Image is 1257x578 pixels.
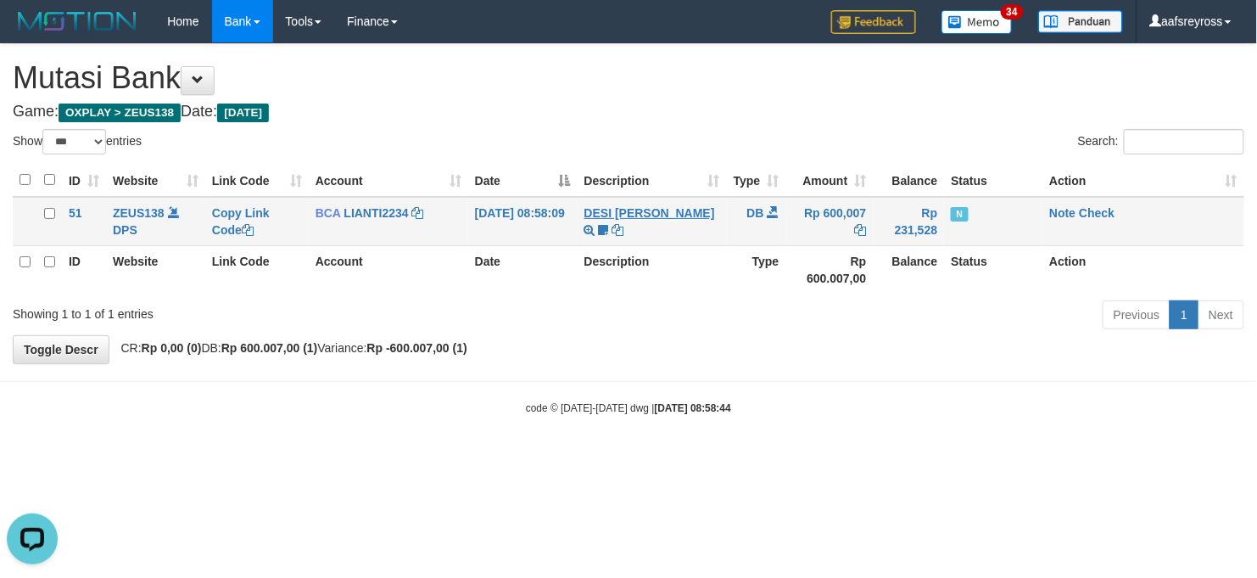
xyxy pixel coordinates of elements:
th: Type [727,245,786,294]
th: Type: activate to sort column ascending [727,164,786,197]
img: Feedback.jpg [831,10,916,34]
a: LIANTI2234 [344,206,409,220]
a: Copy Link Code [212,206,270,237]
strong: [DATE] 08:58:44 [655,402,731,414]
img: panduan.png [1038,10,1123,33]
th: Balance [874,164,945,197]
a: DESI [PERSON_NAME] [584,206,715,220]
th: Date: activate to sort column descending [468,164,578,197]
td: DPS [106,197,205,246]
th: Website: activate to sort column ascending [106,164,205,197]
a: Copy Rp 600,007 to clipboard [855,223,867,237]
small: code © [DATE]-[DATE] dwg | [526,402,731,414]
a: Check [1079,206,1115,220]
a: Copy LIANTI2234 to clipboard [412,206,424,220]
th: Account [309,245,468,294]
img: MOTION_logo.png [13,8,142,34]
div: Showing 1 to 1 of 1 entries [13,299,511,323]
th: Account: activate to sort column ascending [309,164,468,197]
th: ID [62,245,106,294]
th: Action [1042,245,1244,294]
span: DB [746,206,763,220]
span: OXPLAY > ZEUS138 [59,104,181,122]
th: Status [944,245,1042,294]
strong: Rp 600.007,00 (1) [221,341,318,355]
label: Show entries [13,129,142,154]
th: Description [578,245,727,294]
td: Rp 600,007 [786,197,874,246]
a: 1 [1170,300,1198,329]
th: Rp 600.007,00 [786,245,874,294]
th: Website [106,245,205,294]
td: Rp 231,528 [874,197,945,246]
input: Search: [1124,129,1244,154]
th: ID: activate to sort column ascending [62,164,106,197]
a: Next [1198,300,1244,329]
th: Description: activate to sort column ascending [578,164,727,197]
th: Link Code: activate to sort column ascending [205,164,309,197]
th: Action: activate to sort column ascending [1042,164,1244,197]
strong: Rp 0,00 (0) [142,341,202,355]
a: Toggle Descr [13,335,109,364]
h4: Game: Date: [13,104,1244,121]
a: Previous [1103,300,1170,329]
button: Open LiveChat chat widget [7,7,58,58]
strong: Rp -600.007,00 (1) [367,341,467,355]
a: ZEUS138 [113,206,165,220]
h1: Mutasi Bank [13,61,1244,95]
span: BCA [316,206,341,220]
td: [DATE] 08:58:09 [468,197,578,246]
img: Button%20Memo.svg [941,10,1013,34]
th: Amount: activate to sort column ascending [786,164,874,197]
a: Copy DESI BELA SAFITRI to clipboard [612,223,623,237]
th: Link Code [205,245,309,294]
th: Date [468,245,578,294]
span: 34 [1001,4,1024,20]
span: CR: DB: Variance: [113,341,467,355]
span: 51 [69,206,82,220]
select: Showentries [42,129,106,154]
a: Note [1049,206,1075,220]
label: Search: [1078,129,1244,154]
span: Has Note [951,207,968,222]
th: Balance [874,245,945,294]
th: Status [944,164,1042,197]
span: [DATE] [217,104,269,122]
